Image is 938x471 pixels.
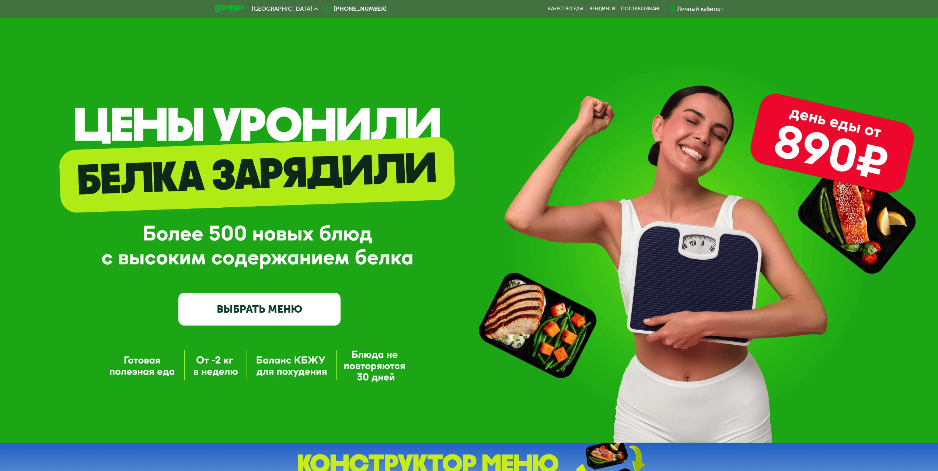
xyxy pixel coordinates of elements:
[589,6,615,12] a: Вендинги
[677,4,723,13] div: Личный кабинет
[252,6,312,12] span: [GEOGRAPHIC_DATA]
[548,6,583,12] a: Качество еды
[322,4,387,13] a: [PHONE_NUMBER]
[621,6,659,12] div: поставщикам
[178,293,341,325] a: ВЫБРАТЬ МЕНЮ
